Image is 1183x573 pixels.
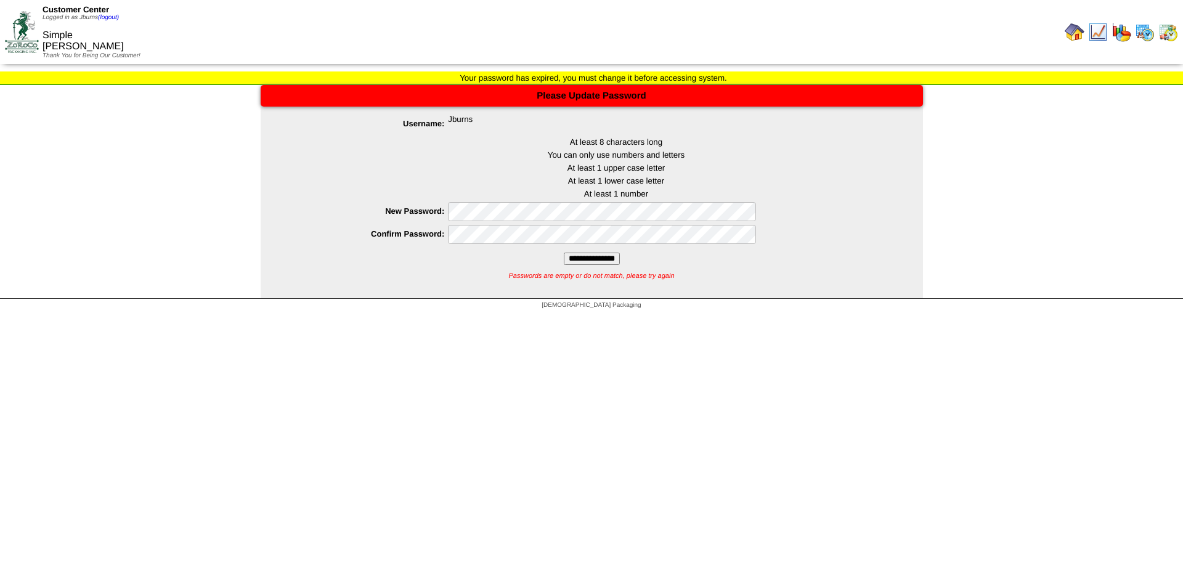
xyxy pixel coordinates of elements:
span: [DEMOGRAPHIC_DATA] Packaging [542,302,641,309]
span: Simple [PERSON_NAME] [43,30,124,52]
img: calendarprod.gif [1135,22,1155,42]
li: At least 1 number [310,189,923,198]
img: calendarinout.gif [1158,22,1178,42]
span: Customer Center [43,5,109,14]
a: (logout) [98,14,119,21]
li: At least 1 lower case letter [310,176,923,185]
img: line_graph.gif [1088,22,1108,42]
span: Thank You for Being Our Customer! [43,52,140,59]
div: Passwords are empty or do not match, please try again [261,265,923,280]
label: Confirm Password: [285,229,449,238]
label: Username: [285,119,449,128]
img: ZoRoCo_Logo(Green%26Foil)%20jpg.webp [5,11,39,52]
li: At least 1 upper case letter [310,163,923,173]
div: Please Update Password [261,85,923,107]
li: You can only use numbers and letters [310,150,923,160]
span: Logged in as Jburns [43,14,119,21]
div: Jburns [285,115,923,134]
img: home.gif [1065,22,1084,42]
label: New Password: [285,206,449,216]
img: graph.gif [1112,22,1131,42]
li: At least 8 characters long [310,137,923,147]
